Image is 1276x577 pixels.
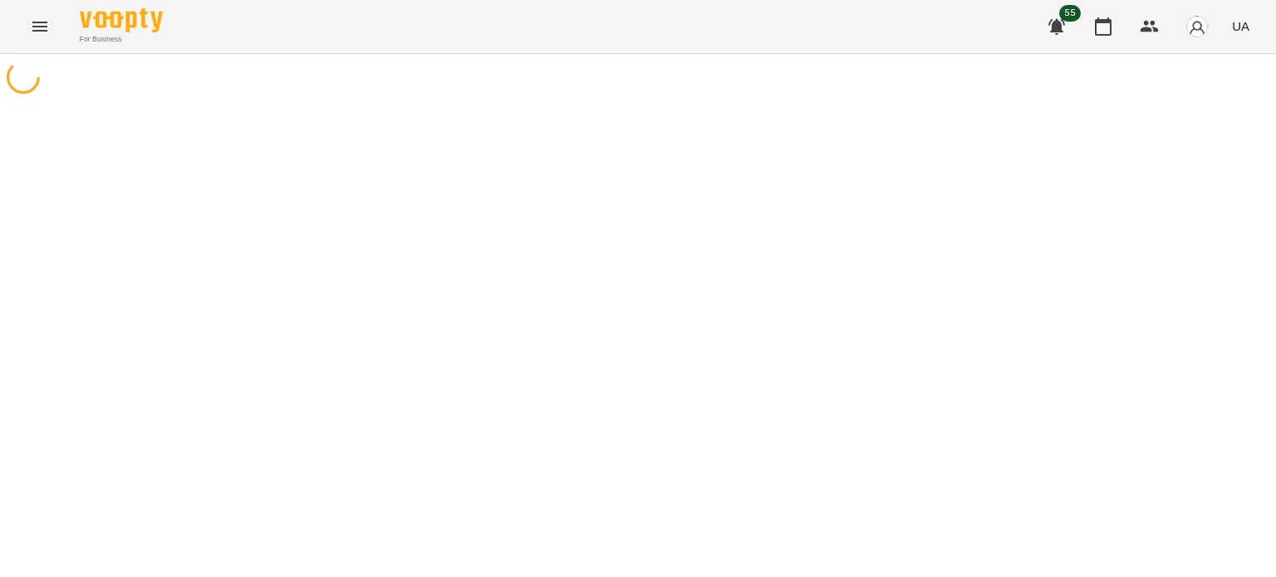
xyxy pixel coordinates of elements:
span: For Business [80,34,163,45]
button: Menu [20,7,60,46]
img: Voopty Logo [80,8,163,32]
button: UA [1225,11,1256,42]
span: UA [1232,17,1249,35]
img: avatar_s.png [1185,15,1209,38]
span: 55 [1059,5,1081,22]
